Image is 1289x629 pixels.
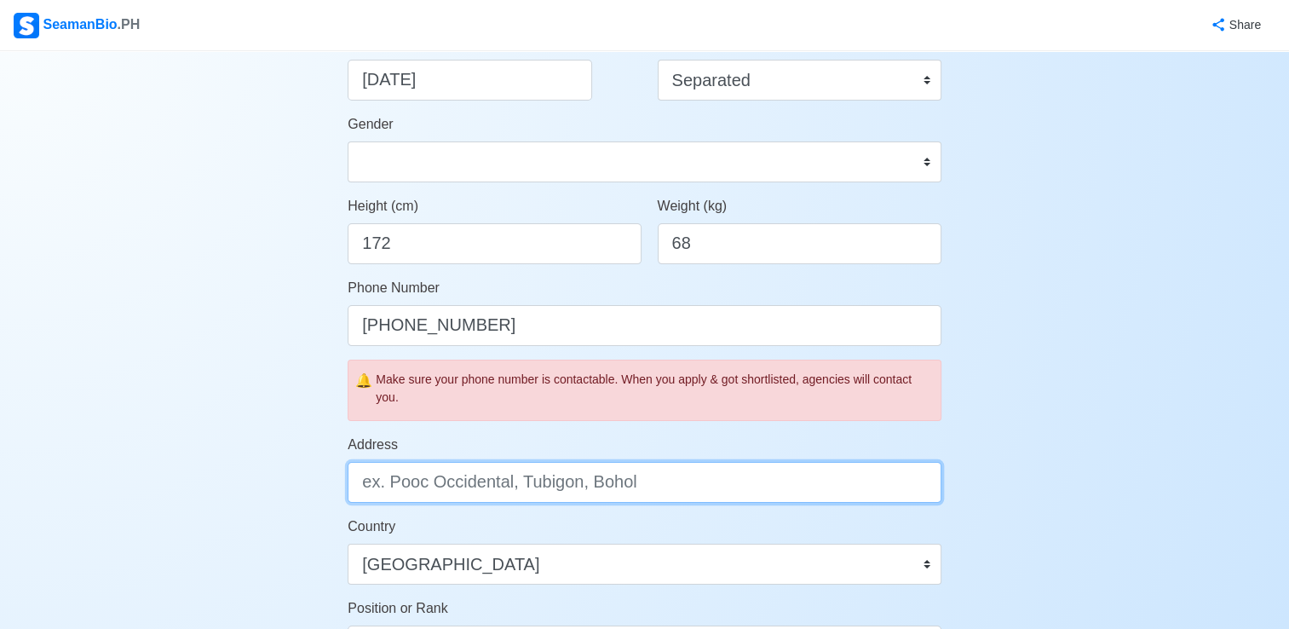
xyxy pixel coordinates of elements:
button: Share [1194,9,1275,42]
span: Address [348,437,398,452]
div: Make sure your phone number is contactable. When you apply & got shortlisted, agencies will conta... [376,371,934,407]
label: Gender [348,114,393,135]
span: Height (cm) [348,199,418,213]
span: Position or Rank [348,601,447,615]
input: ex. 163 [348,223,641,264]
label: Country [348,516,395,537]
span: .PH [118,17,141,32]
input: ex. Pooc Occidental, Tubigon, Bohol [348,462,941,503]
input: ex. +63 912 345 6789 [348,305,941,346]
img: Logo [14,13,39,38]
input: ex. 60 [658,223,941,264]
div: SeamanBio [14,13,140,38]
span: caution [355,371,372,391]
span: Weight (kg) [658,199,728,213]
span: Phone Number [348,280,440,295]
